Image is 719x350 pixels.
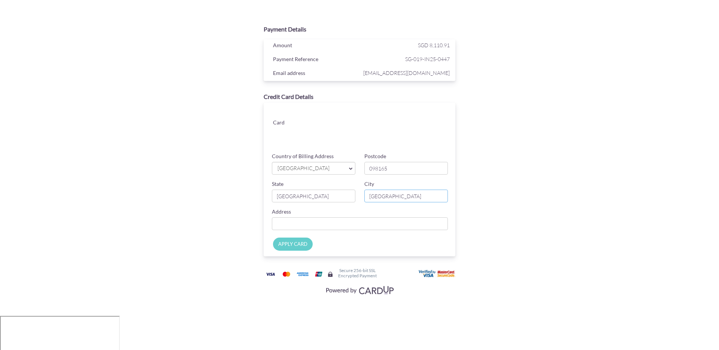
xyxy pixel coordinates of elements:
[320,127,384,140] iframe: Secure card expiration date input frame
[338,268,377,278] h6: Secure 256-bit SSL Encrypted Payment
[267,40,361,52] div: Amount
[267,68,361,79] div: Email address
[295,269,310,279] img: American Express
[273,238,313,251] input: APPLY CARD
[264,93,455,101] div: Credit Card Details
[277,165,343,172] span: [GEOGRAPHIC_DATA]
[385,127,448,140] iframe: Secure card security code input frame
[418,42,450,48] span: SGD 8,110.91
[322,283,397,297] img: Visa, Mastercard
[272,153,334,160] label: Country of Billing Address
[311,269,326,279] img: Union Pay
[264,25,455,34] div: Payment Details
[267,118,314,129] div: Card
[361,68,450,78] span: [EMAIL_ADDRESS][DOMAIN_NAME]
[361,54,450,64] span: SG-019-IN25-0447
[320,110,449,124] iframe: Secure card number input frame
[364,153,386,160] label: Postcode
[279,269,294,279] img: Mastercard
[327,271,333,277] img: Secure lock
[419,270,456,278] img: User card
[364,180,374,188] label: City
[272,208,291,215] label: Address
[267,54,361,66] div: Payment Reference
[272,180,283,188] label: State
[263,269,278,279] img: Visa
[272,162,355,175] a: [GEOGRAPHIC_DATA]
